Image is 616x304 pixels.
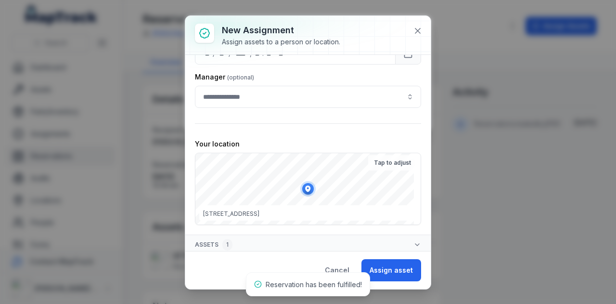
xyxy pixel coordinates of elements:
[185,235,431,254] button: Assets1
[361,259,421,281] button: Assign asset
[195,86,421,108] input: assignment-add:cf[907ad3fd-eed4-49d8-ad84-d22efbadc5a5]-label
[222,37,340,47] div: Assign assets to a person or location.
[203,210,259,217] span: [STREET_ADDRESS]
[374,159,411,167] strong: Tap to adjust
[195,72,254,82] label: Manager
[195,153,414,225] canvas: Map
[195,139,240,149] label: Your location
[317,259,358,281] button: Cancel
[195,239,232,251] span: Assets
[266,280,362,289] span: Reservation has been fulfilled!
[222,24,340,37] h3: New assignment
[222,239,232,251] div: 1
